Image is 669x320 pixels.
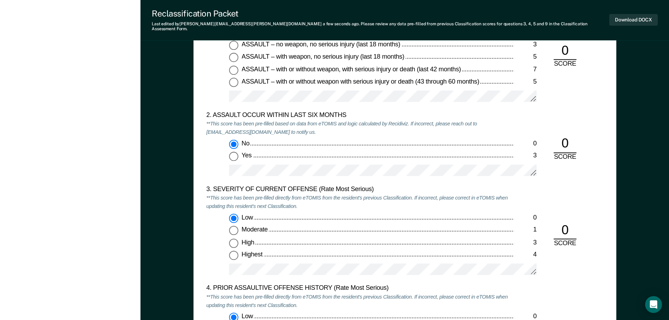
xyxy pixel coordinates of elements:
[553,136,576,153] div: 0
[229,78,238,87] input: ASSAULT – with or without weapon with serious injury or death (43 through 60 months)5
[645,296,662,313] div: Open Intercom Messenger
[229,139,238,149] input: No0
[241,139,250,146] span: No
[206,185,514,194] div: 3. SEVERITY OF CURRENT OFFENSE (Rate Most Serious)
[241,313,254,320] span: Low
[514,251,537,259] div: 4
[548,60,582,68] div: SCORE
[229,214,238,223] input: Low0
[206,111,514,120] div: 2. ASSAULT OCCUR WITHIN LAST SIX MONTHS
[241,152,252,159] span: Yes
[241,251,263,258] span: Highest
[206,293,507,308] em: **This score has been pre-filled directly from eTOMIS from the resident's previous Classification...
[229,239,238,248] input: High3
[609,14,658,26] button: Download DOCX
[241,78,480,85] span: ASSAULT – with or without weapon with serious injury or death (43 through 60 months)
[229,40,238,50] input: ASSAULT – no weapon, no serious injury (last 18 months)3
[514,152,537,161] div: 3
[206,120,477,135] em: **This score has been pre-filled based on data from eTOMIS and logic calculated by Recidiviz. If ...
[241,53,405,60] span: ASSAULT – with weapon, no serious injury (last 18 months)
[241,40,401,47] span: ASSAULT – no weapon, no serious injury (last 18 months)
[514,53,537,61] div: 5
[152,21,609,32] div: Last edited by [PERSON_NAME][EMAIL_ADDRESS][PERSON_NAME][DOMAIN_NAME] . Please review any data pr...
[514,139,537,148] div: 0
[152,8,609,19] div: Reclassification Packet
[206,285,514,293] div: 4. PRIOR ASSAULTIVE OFFENSE HISTORY (Rate Most Serious)
[553,43,576,60] div: 0
[206,194,507,209] em: **This score has been pre-filled directly from eTOMIS from the resident's previous Classification...
[241,226,269,233] span: Moderate
[514,40,537,49] div: 3
[323,21,359,26] span: a few seconds ago
[553,222,576,239] div: 0
[241,214,254,221] span: Low
[229,53,238,62] input: ASSAULT – with weapon, no serious injury (last 18 months)5
[241,65,462,72] span: ASSAULT – with or without weapon, with serious injury or death (last 42 months)
[548,153,582,161] div: SCORE
[514,226,537,234] div: 1
[229,152,238,161] input: Yes3
[241,239,255,246] span: High
[514,214,537,222] div: 0
[514,65,537,74] div: 7
[229,65,238,74] input: ASSAULT – with or without weapon, with serious injury or death (last 42 months)7
[514,78,537,86] div: 5
[548,240,582,248] div: SCORE
[514,239,537,247] div: 3
[229,226,238,235] input: Moderate1
[229,251,238,260] input: Highest4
